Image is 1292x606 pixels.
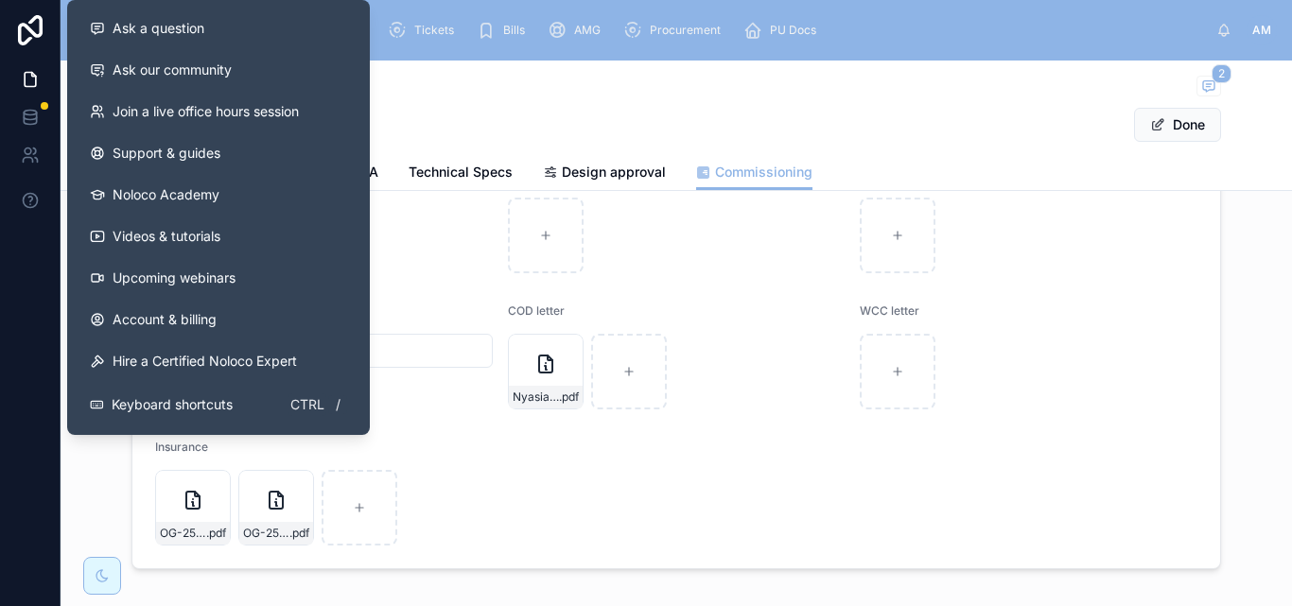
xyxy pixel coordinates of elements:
a: Upcoming webinars [75,257,362,299]
a: PU Docs [738,13,829,47]
span: Noloco Academy [113,185,219,204]
a: Bills [471,13,538,47]
a: Noloco Academy [75,174,362,216]
span: Bills [503,23,525,38]
span: Insurance [155,440,208,454]
span: Keyboard shortcuts [112,395,233,414]
button: Done [1134,108,1221,142]
span: .pdf [559,390,579,405]
a: Videos & tutorials [75,216,362,257]
a: Design approval [543,155,666,193]
a: AMG [542,13,614,47]
span: .pdf [206,526,226,541]
span: Tickets [414,23,454,38]
button: 2 [1196,76,1221,99]
span: Technical Specs [409,163,513,182]
a: Ask our community [75,49,362,91]
span: OG-25-1904-4056-00000619_Nyasia-CHS-LTD_Fire [243,526,289,541]
span: OG-25-1904-4010-00000388_Nyasia-CHS-LTD_Burglary [160,526,206,541]
span: Account & billing [113,310,217,329]
a: Technical Specs [409,155,513,193]
span: WCC letter [860,303,919,318]
span: Nyasia_COD [513,390,559,405]
a: Tickets [382,13,467,47]
button: Hire a Certified Noloco Expert [75,340,362,382]
button: Ask a question [75,8,362,49]
span: Support & guides [113,144,220,163]
span: Ask a question [113,19,204,38]
span: 2 [1212,64,1231,83]
span: Commissioning [715,163,812,182]
span: / [330,397,345,412]
a: Join a live office hours session [75,91,362,132]
a: Account & billing [75,299,362,340]
a: Support & guides [75,132,362,174]
span: Join a live office hours session [113,102,299,121]
span: Procurement [650,23,721,38]
span: Videos & tutorials [113,227,220,246]
span: Hire a Certified Noloco Expert [113,352,297,371]
span: PU Docs [770,23,816,38]
div: scrollable content [203,9,1216,51]
span: AM [1252,23,1271,38]
span: AMG [574,23,601,38]
span: Design approval [562,163,666,182]
button: Keyboard shortcutsCtrl/ [75,382,362,427]
a: Commissioning [696,155,812,191]
a: Procurement [618,13,734,47]
span: COD letter [508,303,565,318]
span: Upcoming webinars [113,268,236,287]
span: .pdf [289,526,309,541]
span: Ctrl [288,393,326,416]
span: Ask our community [113,61,232,79]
